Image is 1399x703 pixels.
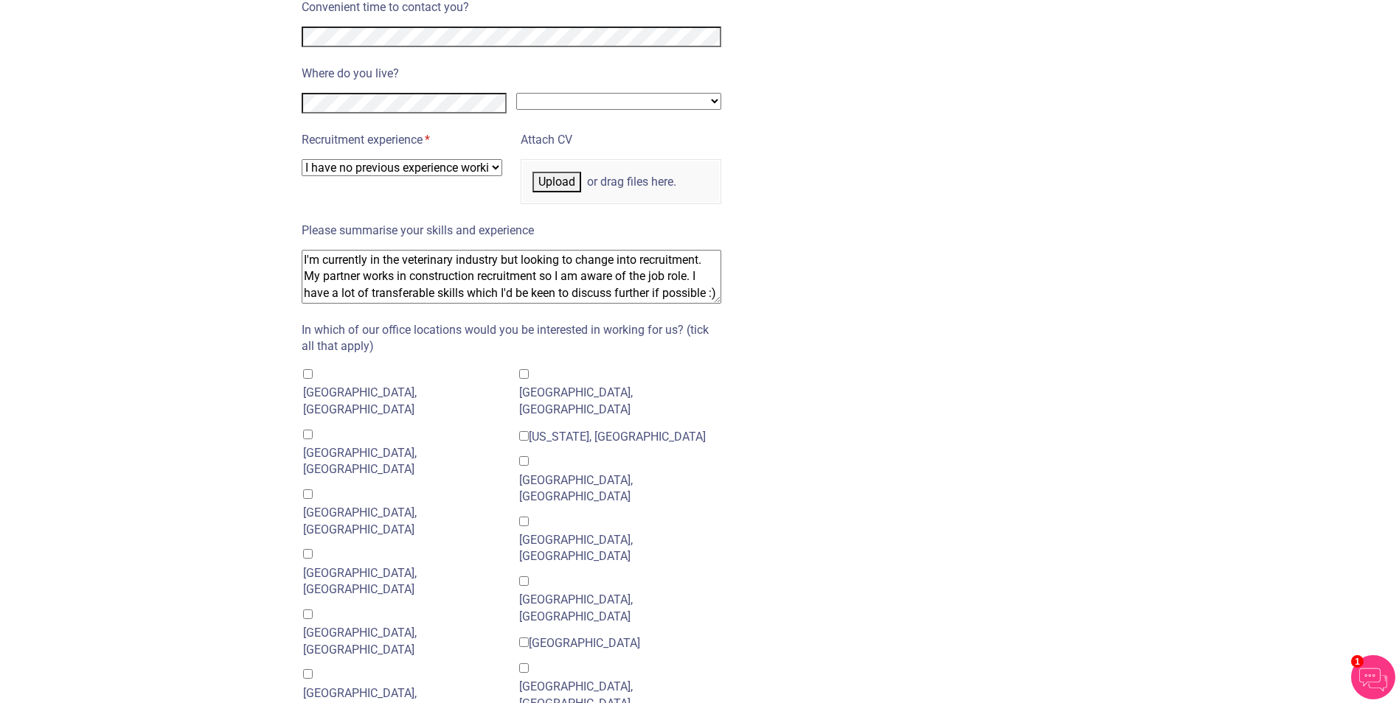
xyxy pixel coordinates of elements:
[303,445,505,478] div: [GEOGRAPHIC_DATA], [GEOGRAPHIC_DATA]
[302,218,722,239] label: Please summarise your skills and experience
[302,93,507,113] input: State / Province / Region
[302,127,502,149] label: Recruitment experience
[303,549,313,559] input: [GEOGRAPHIC_DATA], [GEOGRAPHIC_DATA]
[1351,655,1364,668] span: 1
[519,637,529,647] input: [GEOGRAPHIC_DATA]
[519,385,721,418] div: [GEOGRAPHIC_DATA], [GEOGRAPHIC_DATA]
[519,663,529,673] input: [GEOGRAPHIC_DATA], [GEOGRAPHIC_DATA]
[303,430,313,439] input: [GEOGRAPHIC_DATA], [GEOGRAPHIC_DATA]
[519,592,721,625] div: [GEOGRAPHIC_DATA], [GEOGRAPHIC_DATA]
[303,369,313,379] input: [GEOGRAPHIC_DATA], [GEOGRAPHIC_DATA]
[519,517,529,526] input: [GEOGRAPHIC_DATA], [GEOGRAPHIC_DATA]
[529,635,640,651] div: [GEOGRAPHIC_DATA]
[302,318,722,355] legend: In which of our office locations would you be interested in working for us? (tick all that apply)
[303,625,505,658] div: [GEOGRAPHIC_DATA], [GEOGRAPHIC_DATA]
[529,429,706,445] div: [US_STATE], [GEOGRAPHIC_DATA]
[538,175,575,189] span: Upload
[303,505,505,538] div: [GEOGRAPHIC_DATA], [GEOGRAPHIC_DATA]
[516,93,722,110] select: Country
[519,456,529,466] input: [GEOGRAPHIC_DATA], [GEOGRAPHIC_DATA]
[303,609,313,619] input: [GEOGRAPHIC_DATA], [GEOGRAPHIC_DATA]
[303,565,505,598] div: [GEOGRAPHIC_DATA], [GEOGRAPHIC_DATA]
[519,472,721,506] div: [GEOGRAPHIC_DATA], [GEOGRAPHIC_DATA]
[521,127,721,149] label: Attach CV
[532,172,581,192] button: Upload
[587,174,676,190] span: or drag files here.
[519,431,529,441] input: [US_STATE], [GEOGRAPHIC_DATA]
[303,489,313,499] input: [GEOGRAPHIC_DATA], [GEOGRAPHIC_DATA]
[519,369,529,379] input: [GEOGRAPHIC_DATA], [GEOGRAPHIC_DATA]
[303,669,313,679] input: [GEOGRAPHIC_DATA], [GEOGRAPHIC_DATA]
[303,385,505,418] div: [GEOGRAPHIC_DATA], [GEOGRAPHIC_DATA]
[519,576,529,586] input: [GEOGRAPHIC_DATA], [GEOGRAPHIC_DATA]
[1351,655,1395,699] img: Chatbot
[302,61,722,83] legend: Where do you live?
[519,532,721,565] div: [GEOGRAPHIC_DATA], [GEOGRAPHIC_DATA]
